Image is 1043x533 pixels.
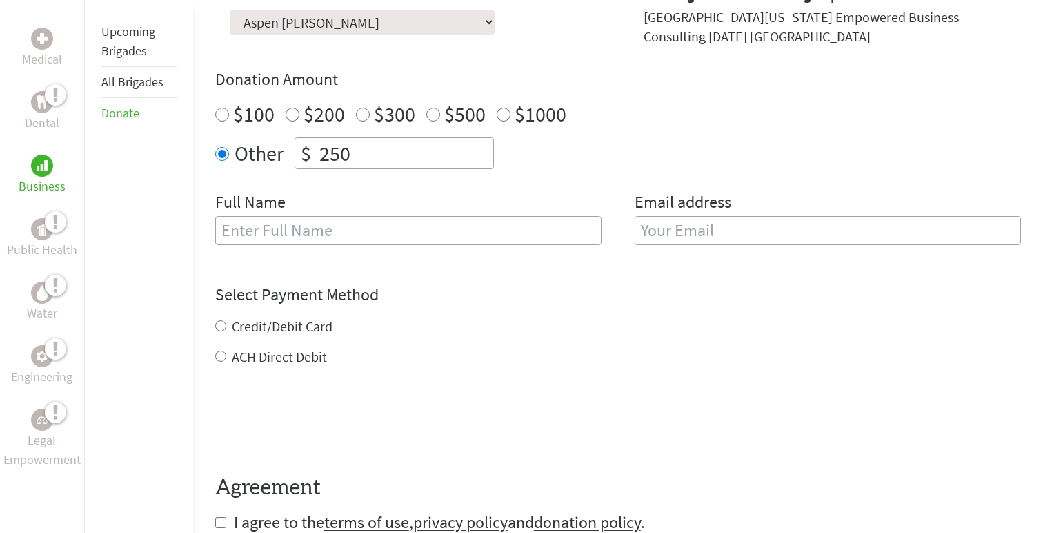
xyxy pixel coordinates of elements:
[101,67,177,98] li: All Brigades
[37,222,48,236] img: Public Health
[515,101,566,127] label: $1000
[413,512,508,533] a: privacy policy
[27,304,57,323] p: Water
[31,345,53,367] div: Engineering
[444,101,486,127] label: $500
[37,95,48,108] img: Dental
[295,138,317,168] div: $
[101,74,163,90] a: All Brigades
[644,8,1021,46] div: [GEOGRAPHIC_DATA][US_STATE] Empowered Business Consulting [DATE] [GEOGRAPHIC_DATA]
[215,476,1021,501] h4: Agreement
[22,28,62,69] a: MedicalMedical
[27,282,57,323] a: WaterWater
[31,282,53,304] div: Water
[25,113,59,133] p: Dental
[25,91,59,133] a: DentalDental
[37,284,48,300] img: Water
[234,512,645,533] span: I agree to the , and .
[31,218,53,240] div: Public Health
[31,155,53,177] div: Business
[19,155,66,196] a: BusinessBusiness
[19,177,66,196] p: Business
[233,101,275,127] label: $100
[101,23,155,59] a: Upcoming Brigades
[324,512,409,533] a: terms of use
[11,345,72,387] a: EngineeringEngineering
[31,409,53,431] div: Legal Empowerment
[374,101,415,127] label: $300
[317,138,493,168] input: Enter Amount
[232,318,332,335] label: Credit/Debit Card
[37,160,48,171] img: Business
[101,105,139,121] a: Donate
[215,394,425,448] iframe: reCAPTCHA
[7,240,77,260] p: Public Health
[3,431,81,469] p: Legal Empowerment
[3,409,81,469] a: Legal EmpowermentLegal Empowerment
[11,367,72,387] p: Engineering
[235,137,284,169] label: Other
[101,98,177,128] li: Donate
[37,416,48,424] img: Legal Empowerment
[215,68,1021,90] h4: Donation Amount
[304,101,345,127] label: $200
[635,216,1021,245] input: Your Email
[215,284,1021,306] h4: Select Payment Method
[37,33,48,44] img: Medical
[635,191,731,216] label: Email address
[22,50,62,69] p: Medical
[7,218,77,260] a: Public HealthPublic Health
[31,28,53,50] div: Medical
[534,512,641,533] a: donation policy
[37,351,48,362] img: Engineering
[101,17,177,67] li: Upcoming Brigades
[215,216,602,245] input: Enter Full Name
[232,348,327,365] label: ACH Direct Debit
[215,191,286,216] label: Full Name
[31,91,53,113] div: Dental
